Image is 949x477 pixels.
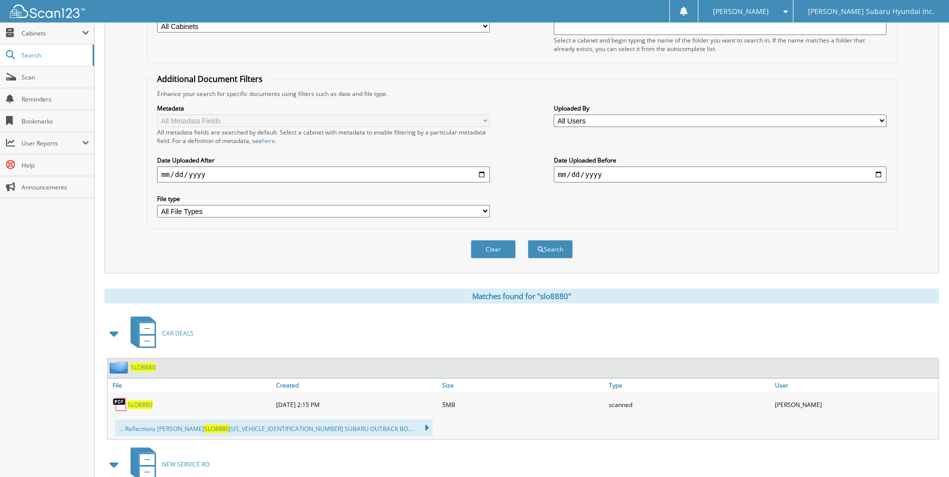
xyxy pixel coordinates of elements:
div: Matches found for "slo8880" [105,288,939,303]
button: Clear [471,240,516,258]
label: File type [157,194,490,203]
div: All metadata fields are searched by default. Select a cabinet with metadata to enable filtering b... [157,128,490,145]
label: Metadata [157,104,490,112]
img: scan123-logo-white.svg [10,4,85,18]
div: [PERSON_NAME] [772,394,938,414]
span: NEW SERVICE RO [162,460,210,468]
a: User [772,378,938,392]
span: [PERSON_NAME] Subaru Hyundai Inc. [808,8,934,14]
iframe: Chat Widget [899,429,949,477]
div: Select a cabinet and begin typing the name of the folder you want to search in. If the name match... [554,36,886,53]
span: SLO8880 [204,424,229,433]
a: SLO8880 [128,400,153,409]
a: Type [606,378,772,392]
div: Enhance your search for specific documents using filters such as date and file type. [152,89,891,98]
span: Scan [22,73,89,81]
span: CAR DEALS [162,329,194,337]
span: Cabinets [22,29,82,37]
div: ... Reflections [PERSON_NAME] [US_VEHICLE_IDENTIFICATION_NUMBER] SUBARU OUTBACK BO... [115,419,433,436]
input: start [157,166,490,182]
a: Size [440,378,606,392]
img: PDF.png [113,397,128,412]
img: folder2.png [110,361,131,373]
a: File [108,378,274,392]
a: CAR DEALS [125,313,194,353]
label: Date Uploaded Before [554,156,886,164]
legend: Additional Document Filters [152,73,268,84]
span: Search [22,51,88,59]
a: Created [274,378,440,392]
a: here [262,136,275,145]
a: SLO8880 [131,363,156,371]
span: [PERSON_NAME] [713,8,769,14]
button: Search [528,240,573,258]
div: [DATE] 2:15 PM [274,394,440,414]
span: Reminders [22,95,89,103]
span: Bookmarks [22,117,89,125]
div: scanned [606,394,772,414]
span: User Reports [22,139,82,147]
input: end [554,166,886,182]
span: Announcements [22,183,89,191]
label: Date Uploaded After [157,156,490,164]
div: 5MB [440,394,606,414]
label: Uploaded By [554,104,886,112]
span: Help [22,161,89,169]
